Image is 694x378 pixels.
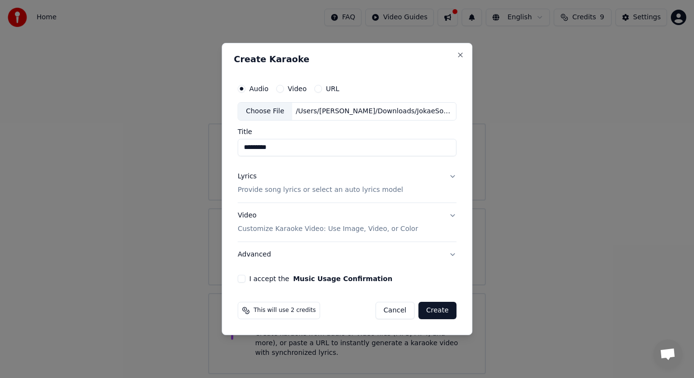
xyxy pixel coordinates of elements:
label: Title [238,128,456,135]
div: Lyrics [238,172,256,181]
div: Choose File [238,103,292,120]
label: I accept the [249,275,392,282]
label: URL [326,85,339,92]
label: Audio [249,85,268,92]
h2: Create Karaoke [234,55,460,64]
div: Video [238,211,418,234]
button: I accept the [293,275,392,282]
span: This will use 2 credits [254,307,316,314]
p: Provide song lyrics or select an auto lyrics model [238,185,403,195]
div: /Users/[PERSON_NAME]/Downloads/JokaeSong.mp3 [292,107,456,116]
button: VideoCustomize Karaoke Video: Use Image, Video, or Color [238,203,456,242]
button: Advanced [238,242,456,267]
p: Customize Karaoke Video: Use Image, Video, or Color [238,224,418,234]
button: LyricsProvide song lyrics or select an auto lyrics model [238,164,456,202]
button: Create [418,302,456,319]
label: Video [288,85,307,92]
button: Cancel [375,302,414,319]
